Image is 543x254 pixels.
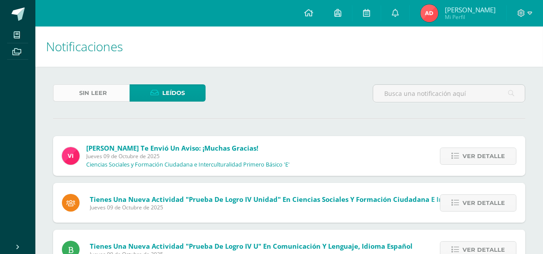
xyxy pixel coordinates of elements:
span: Jueves 09 de Octubre de 2025 [90,204,495,211]
input: Busca una notificación aquí [373,85,525,102]
span: Ver detalle [463,195,505,211]
span: Jueves 09 de Octubre de 2025 [86,152,290,160]
p: Ciencias Sociales y Formación Ciudadana e Interculturalidad Primero Básico 'E' [86,161,290,168]
span: Tienes una nueva actividad "Prueba de logro IV U" En Comunicación y Lenguaje, Idioma Español [90,242,413,250]
span: Sin leer [79,85,107,101]
span: Notificaciones [46,38,123,55]
span: Leídos [162,85,185,101]
span: [PERSON_NAME] [445,5,496,14]
span: Mi Perfil [445,13,496,21]
span: [PERSON_NAME] te envió un aviso: ¡Muchas gracias! [86,144,258,152]
span: Ver detalle [463,148,505,164]
span: Tienes una nueva actividad "Prueba de Logro IV Unidad" En Ciencias Sociales y Formación Ciudadana... [90,195,495,204]
a: Leídos [130,84,206,102]
a: Sin leer [53,84,130,102]
img: bd6d0aa147d20350c4821b7c643124fa.png [62,147,80,165]
img: 2b36d78c5330a76a8219e346466025d2.png [421,4,438,22]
